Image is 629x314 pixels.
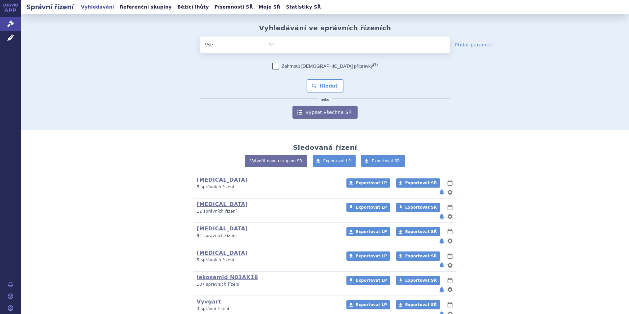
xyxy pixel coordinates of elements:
[356,254,387,258] span: Exportovat LP
[293,144,357,151] h2: Sledovaná řízení
[197,250,248,256] a: [MEDICAL_DATA]
[213,3,255,12] a: Písemnosti SŘ
[447,228,453,236] button: lhůty
[405,205,437,210] span: Exportovat SŘ
[346,203,390,212] a: Exportovat LP
[396,227,440,236] a: Exportovat SŘ
[346,227,390,236] a: Exportovat LP
[346,300,390,309] a: Exportovat LP
[447,213,453,221] button: nastavení
[447,261,453,269] button: nastavení
[405,302,437,307] span: Exportovat SŘ
[197,177,248,183] a: [MEDICAL_DATA]
[197,233,338,239] p: 92 správních řízení
[405,229,437,234] span: Exportovat SŘ
[197,201,248,207] a: [MEDICAL_DATA]
[361,155,405,167] a: Exportovat SŘ
[197,274,258,280] a: lakosamid N03AX18
[356,278,387,283] span: Exportovat LP
[284,3,323,12] a: Statistiky SŘ
[396,300,440,309] a: Exportovat SŘ
[257,3,282,12] a: Moje SŘ
[439,213,445,221] button: notifikace
[439,286,445,294] button: notifikace
[373,63,378,67] abbr: (?)
[405,278,437,283] span: Exportovat SŘ
[323,159,351,163] span: Exportovat LP
[272,63,378,69] label: Zahrnout [DEMOGRAPHIC_DATA] přípravky
[447,203,453,211] button: lhůty
[307,79,344,92] button: Hledat
[455,41,493,48] a: Přidat parametr
[197,306,338,312] p: 3 správní řízení
[313,155,356,167] a: Exportovat LP
[175,3,211,12] a: Běžící lhůty
[197,225,248,232] a: [MEDICAL_DATA]
[447,276,453,284] button: lhůty
[197,209,338,214] p: 12 správních řízení
[356,302,387,307] span: Exportovat LP
[292,106,358,119] a: Vypsat všechna SŘ
[356,181,387,185] span: Exportovat LP
[405,254,437,258] span: Exportovat SŘ
[439,188,445,196] button: notifikace
[118,3,174,12] a: Referenční skupiny
[346,251,390,261] a: Exportovat LP
[21,2,79,12] h2: Správní řízení
[346,276,390,285] a: Exportovat LP
[197,282,338,287] p: 107 správních řízení
[356,229,387,234] span: Exportovat LP
[439,261,445,269] button: notifikace
[318,98,333,102] i: nebo
[396,203,440,212] a: Exportovat SŘ
[447,179,453,187] button: lhůty
[447,252,453,260] button: lhůty
[447,286,453,294] button: nastavení
[245,155,307,167] a: Vytvořit novou skupinu SŘ
[396,178,440,188] a: Exportovat SŘ
[79,3,116,12] a: Vyhledávání
[197,184,338,190] p: 5 správních řízení
[356,205,387,210] span: Exportovat LP
[405,181,437,185] span: Exportovat SŘ
[372,159,400,163] span: Exportovat SŘ
[259,24,391,32] h2: Vyhledávání ve správních řízeních
[447,188,453,196] button: nastavení
[447,301,453,309] button: lhůty
[396,251,440,261] a: Exportovat SŘ
[396,276,440,285] a: Exportovat SŘ
[447,237,453,245] button: nastavení
[346,178,390,188] a: Exportovat LP
[197,299,221,305] a: Vyvgart
[439,237,445,245] button: notifikace
[197,257,338,263] p: 5 správních řízení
